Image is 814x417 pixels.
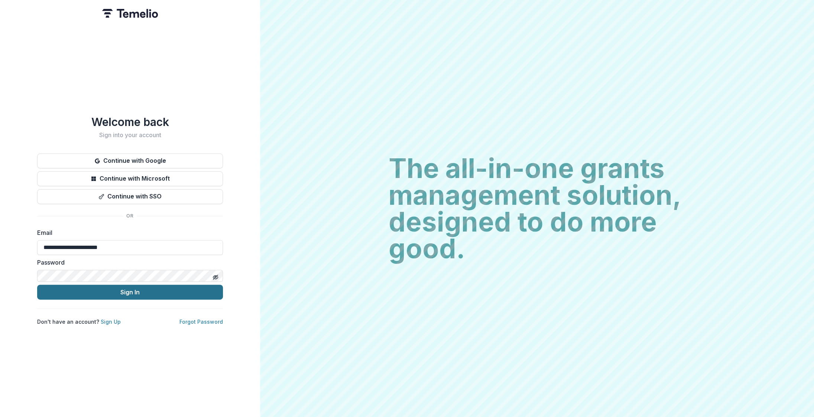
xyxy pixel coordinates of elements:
label: Email [37,228,218,237]
h1: Welcome back [37,115,223,129]
label: Password [37,258,218,267]
h2: Sign into your account [37,132,223,139]
button: Continue with SSO [37,189,223,204]
button: Toggle password visibility [210,271,221,283]
button: Continue with Google [37,153,223,168]
img: Temelio [102,9,158,18]
a: Forgot Password [179,319,223,325]
button: Continue with Microsoft [37,171,223,186]
p: Don't have an account? [37,318,121,326]
button: Sign In [37,285,223,300]
a: Sign Up [101,319,121,325]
